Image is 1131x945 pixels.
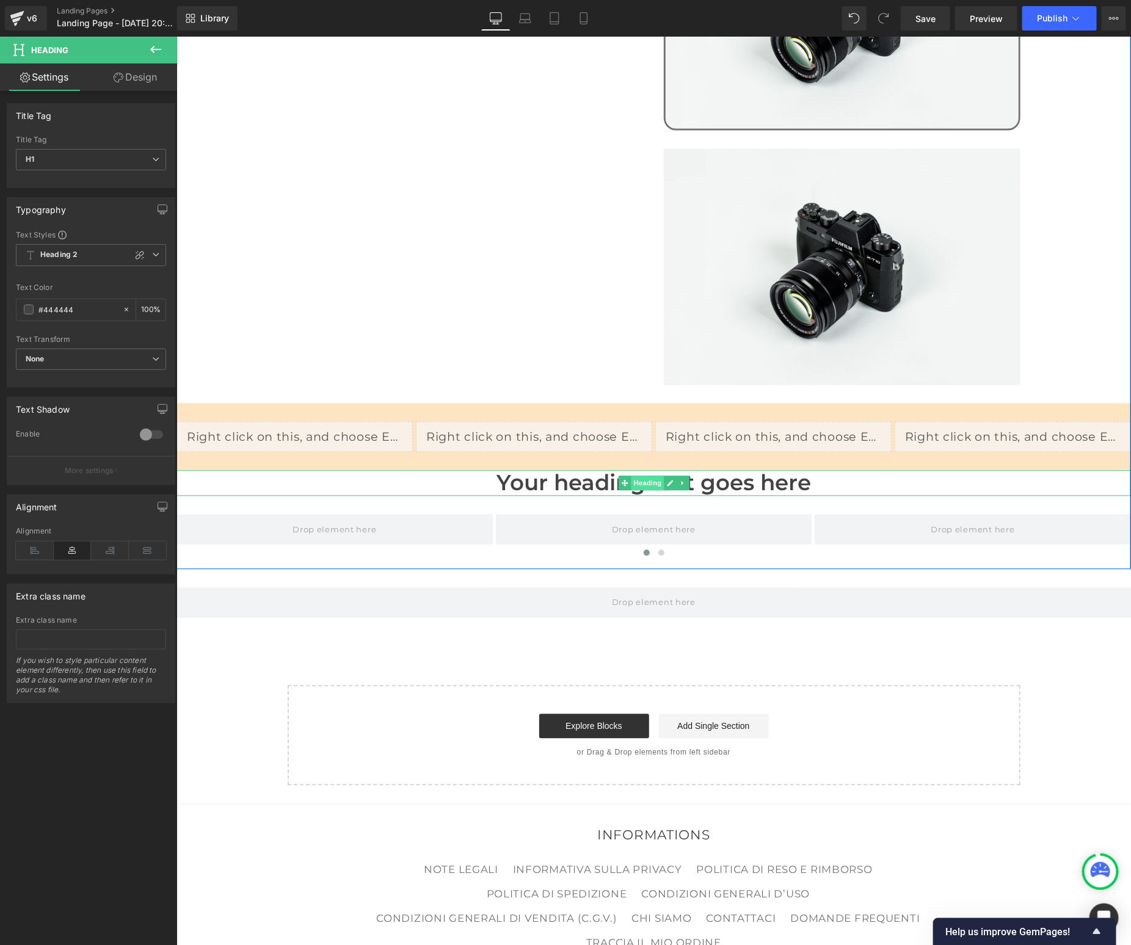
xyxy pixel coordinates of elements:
[24,10,40,26] div: v6
[7,456,175,485] button: More settings
[136,299,165,320] div: %
[91,63,180,91] a: Design
[199,790,756,807] h2: INFORMATIONS
[16,136,166,144] div: Title Tag
[481,6,511,31] a: Desktop
[200,871,440,895] a: CONDIZIONI GENERALI DI VENDITA (C.G.V.)
[520,822,696,846] a: POLITICA DI RESO E RIMBORSO
[38,303,117,316] input: Color
[455,871,515,895] a: CHI SIAMO
[970,12,1003,25] span: Preview
[955,6,1017,31] a: Preview
[540,6,569,31] a: Tablet
[16,104,52,121] div: Title Tag
[336,822,506,846] a: INFORMATIVA SULLA PRIVACY
[16,656,166,703] div: If you wish to style particular content element differently, then use this field to add a class n...
[16,283,166,292] div: Text Color
[40,250,78,260] b: Heading 2
[16,527,166,535] div: Alignment
[529,871,599,895] a: CONTATTACI
[26,354,45,363] b: None
[511,6,540,31] a: Laptop
[5,6,47,31] a: v6
[200,13,229,24] span: Library
[454,440,487,454] span: Heading
[1037,13,1067,23] span: Publish
[915,12,936,25] span: Save
[482,678,592,702] a: Add Single Section
[363,678,473,702] a: Explore Blocks
[465,846,633,871] a: CONDIZIONI GENERALI D’USO
[410,895,545,919] a: TRACCIA IL MIO ORDINE
[26,154,34,164] b: H1
[1102,6,1126,31] button: More
[16,230,166,239] div: Text Styles
[500,440,513,454] a: Expand / Collapse
[16,495,57,512] div: Alignment
[16,616,166,625] div: Extra class name
[57,18,174,28] span: Landing Page - [DATE] 20:44:53
[569,6,598,31] a: Mobile
[1022,6,1097,31] button: Publish
[131,712,824,720] p: or Drag & Drop elements from left sidebar
[1089,903,1119,933] div: Open Intercom Messenger
[871,6,896,31] button: Redo
[945,926,1089,938] span: Help us improve GemPages!
[16,335,166,344] div: Text Transform
[945,924,1104,939] button: Show survey - Help us improve GemPages!
[57,6,197,16] a: Landing Pages
[842,6,867,31] button: Undo
[31,45,68,55] span: Heading
[310,846,451,871] a: POLITICA DI SPEDIZIONE
[614,871,743,895] a: DOMANDE FREQUENTI
[16,397,70,415] div: Text Shadow
[16,198,66,215] div: Typography
[16,429,128,442] div: Enable
[177,6,238,31] a: New Library
[247,825,322,846] a: NOTE LEGALI
[16,584,85,601] div: Extra class name
[65,465,114,476] p: More settings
